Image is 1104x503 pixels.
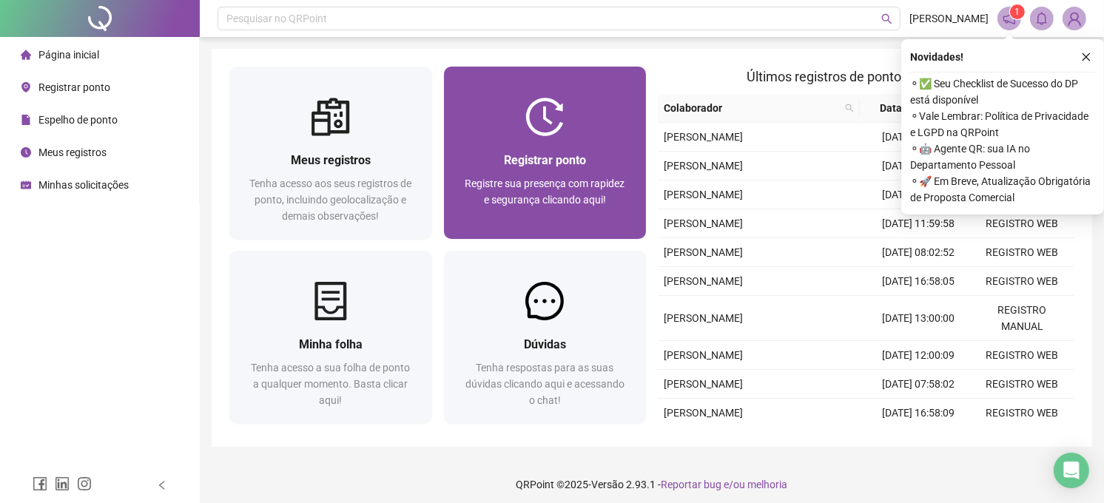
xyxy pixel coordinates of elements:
td: [DATE] 16:58:05 [866,267,971,296]
img: 94546 [1063,7,1086,30]
span: home [21,50,31,60]
span: left [157,480,167,490]
span: Página inicial [38,49,99,61]
span: [PERSON_NAME] [664,189,743,200]
span: Meus registros [291,153,371,167]
span: environment [21,82,31,92]
td: [DATE] 11:59:58 [866,209,971,238]
span: ⚬ 🚀 Em Breve, Atualização Obrigatória de Proposta Comercial [910,173,1095,206]
td: [DATE] 16:58:09 [866,399,971,428]
span: Data/Hora [866,100,943,116]
span: instagram [77,476,92,491]
td: [DATE] 13:01:09 [866,180,971,209]
span: clock-circle [21,147,31,158]
span: facebook [33,476,47,491]
span: [PERSON_NAME] [664,349,743,361]
td: [DATE] 07:58:02 [866,370,971,399]
span: bell [1035,12,1049,25]
td: REGISTRO WEB [970,209,1074,238]
span: Tenha acesso aos seus registros de ponto, incluindo geolocalização e demais observações! [249,178,411,222]
span: [PERSON_NAME] [909,10,989,27]
span: [PERSON_NAME] [664,217,743,229]
span: ⚬ 🤖 Agente QR: sua IA no Departamento Pessoal [910,141,1095,173]
span: [PERSON_NAME] [664,378,743,390]
span: [PERSON_NAME] [664,131,743,143]
span: notification [1003,12,1016,25]
span: linkedin [55,476,70,491]
td: REGISTRO WEB [970,370,1074,399]
td: REGISTRO MANUAL [970,296,1074,341]
span: Novidades ! [910,49,963,65]
span: Minha folha [299,337,363,351]
td: [DATE] 08:02:52 [866,238,971,267]
span: search [881,13,892,24]
span: Meus registros [38,146,107,158]
td: [DATE] 08:01:44 [866,123,971,152]
td: [DATE] 13:00:00 [866,296,971,341]
td: REGISTRO WEB [970,341,1074,370]
span: schedule [21,180,31,190]
span: Espelho de ponto [38,114,118,126]
th: Data/Hora [860,94,961,123]
span: ⚬ Vale Lembrar: Política de Privacidade e LGPD na QRPoint [910,108,1095,141]
span: file [21,115,31,125]
span: search [845,104,854,112]
span: Reportar bug e/ou melhoria [662,479,788,490]
span: Registrar ponto [38,81,110,93]
td: REGISTRO WEB [970,238,1074,267]
span: Minhas solicitações [38,179,129,191]
span: Registrar ponto [504,153,586,167]
a: Meus registrosTenha acesso aos seus registros de ponto, incluindo geolocalização e demais observa... [229,67,432,239]
td: REGISTRO WEB [970,267,1074,296]
span: [PERSON_NAME] [664,246,743,258]
span: close [1081,52,1091,62]
span: Dúvidas [524,337,566,351]
span: Tenha respostas para as suas dúvidas clicando aqui e acessando o chat! [465,362,625,406]
span: [PERSON_NAME] [664,160,743,172]
a: DúvidasTenha respostas para as suas dúvidas clicando aqui e acessando o chat! [444,251,647,423]
span: [PERSON_NAME] [664,312,743,324]
span: Versão [592,479,625,490]
span: search [842,97,857,119]
td: [DATE] 12:00:09 [866,341,971,370]
span: 1 [1015,7,1020,17]
sup: 1 [1010,4,1025,19]
span: Colaborador [664,100,839,116]
span: Últimos registros de ponto sincronizados [747,69,986,84]
td: REGISTRO WEB [970,399,1074,428]
span: Tenha acesso a sua folha de ponto a qualquer momento. Basta clicar aqui! [251,362,410,406]
a: Registrar pontoRegistre sua presença com rapidez e segurança clicando aqui! [444,67,647,239]
span: [PERSON_NAME] [664,275,743,287]
span: [PERSON_NAME] [664,407,743,419]
td: [DATE] 16:58:00 [866,152,971,180]
a: Minha folhaTenha acesso a sua folha de ponto a qualquer momento. Basta clicar aqui! [229,251,432,423]
div: Open Intercom Messenger [1054,453,1089,488]
span: Registre sua presença com rapidez e segurança clicando aqui! [465,178,625,206]
span: ⚬ ✅ Seu Checklist de Sucesso do DP está disponível [910,75,1095,108]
